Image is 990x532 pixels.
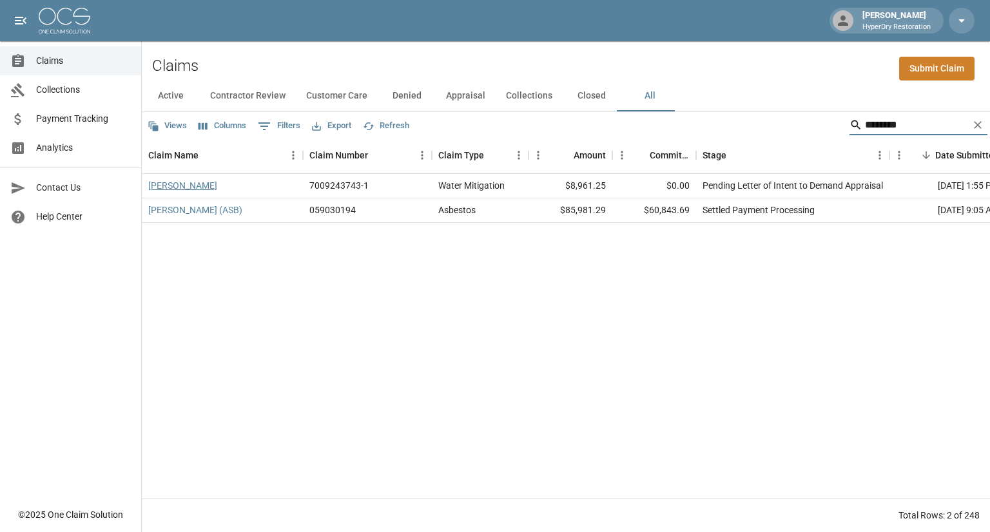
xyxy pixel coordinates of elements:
div: Committed Amount [612,137,696,173]
div: Asbestos [438,204,476,216]
div: © 2025 One Claim Solution [18,508,123,521]
div: [PERSON_NAME] [857,9,936,32]
button: Show filters [255,116,304,137]
button: Select columns [195,116,249,136]
button: Views [144,116,190,136]
div: Water Mitigation [438,179,505,192]
div: $8,961.25 [529,174,612,198]
button: Sort [484,146,502,164]
div: dynamic tabs [142,81,990,111]
button: Customer Care [296,81,378,111]
button: Sort [556,146,574,164]
div: 7009243743-1 [309,179,369,192]
div: Search [849,115,987,138]
span: Help Center [36,210,131,223]
button: Sort [917,146,935,164]
button: Export [309,116,354,136]
button: Menu [509,146,529,165]
a: [PERSON_NAME] [148,179,217,192]
div: Stage [703,137,726,173]
div: $85,981.29 [529,198,612,223]
button: open drawer [8,8,34,33]
div: Stage [696,137,889,173]
div: $60,843.69 [612,198,696,223]
div: Claim Number [309,137,368,173]
button: Sort [368,146,386,164]
button: Menu [412,146,432,165]
span: Contact Us [36,181,131,195]
div: Amount [529,137,612,173]
button: Active [142,81,200,111]
h2: Claims [152,57,199,75]
div: 059030194 [309,204,356,216]
button: Appraisal [436,81,496,111]
div: Claim Type [438,137,484,173]
button: Menu [889,146,909,165]
button: Denied [378,81,436,111]
button: Closed [563,81,621,111]
button: Contractor Review [200,81,296,111]
div: Total Rows: 2 of 248 [898,509,980,522]
a: Submit Claim [899,57,975,81]
button: Collections [496,81,563,111]
div: $0.00 [612,174,696,198]
img: ocs-logo-white-transparent.png [39,8,90,33]
div: Amount [574,137,606,173]
div: Pending Letter of Intent to Demand Appraisal [703,179,883,192]
div: Claim Type [432,137,529,173]
button: All [621,81,679,111]
button: Refresh [360,116,412,136]
span: Collections [36,83,131,97]
div: Claim Number [303,137,432,173]
button: Menu [612,146,632,165]
button: Menu [529,146,548,165]
button: Menu [870,146,889,165]
span: Claims [36,54,131,68]
div: Claim Name [142,137,303,173]
div: Settled Payment Processing [703,204,815,216]
span: Analytics [36,141,131,155]
button: Menu [284,146,303,165]
button: Sort [199,146,217,164]
button: Sort [632,146,650,164]
a: [PERSON_NAME] (ASB) [148,204,242,216]
button: Clear [968,115,987,135]
p: HyperDry Restoration [862,22,931,33]
div: Committed Amount [650,137,690,173]
button: Sort [726,146,744,164]
span: Payment Tracking [36,112,131,126]
div: Claim Name [148,137,199,173]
